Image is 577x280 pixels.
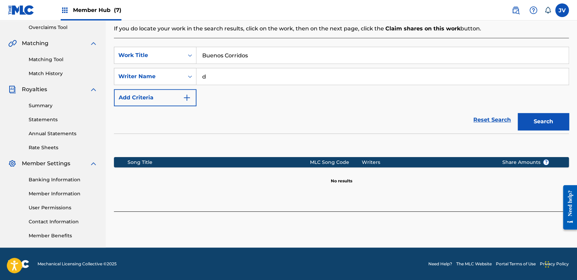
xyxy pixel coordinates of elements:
[61,6,69,14] img: Top Rightsholders
[118,51,180,59] div: Work Title
[29,232,98,239] a: Member Benefits
[428,261,452,267] a: Need Help?
[29,130,98,137] a: Annual Statements
[331,170,352,184] p: No results
[89,159,98,168] img: expand
[518,113,569,130] button: Search
[527,3,540,17] div: Help
[543,159,549,165] span: ?
[8,85,16,94] img: Royalties
[29,176,98,183] a: Banking Information
[8,159,16,168] img: Member Settings
[22,85,47,94] span: Royalties
[558,180,577,235] iframe: Resource Center
[512,6,520,14] img: search
[529,6,537,14] img: help
[22,39,48,47] span: Matching
[73,6,121,14] span: Member Hub
[385,25,460,32] strong: Claim shares on this work
[543,247,577,280] iframe: Chat Widget
[29,204,98,211] a: User Permissions
[89,39,98,47] img: expand
[114,25,569,33] p: If you do locate your work in the search results, click on the work, then on the next page, click...
[114,47,569,134] form: Search Form
[118,72,180,81] div: Writer Name
[29,24,98,31] a: Overclaims Tool
[29,56,98,63] a: Matching Tool
[183,94,191,102] img: 9d2ae6d4665cec9f34b9.svg
[502,159,549,166] span: Share Amounts
[29,144,98,151] a: Rate Sheets
[114,7,121,13] span: (7)
[38,261,117,267] span: Mechanical Licensing Collective © 2025
[496,261,536,267] a: Portal Terms of Use
[29,116,98,123] a: Statements
[543,247,577,280] div: Widget de chat
[544,7,551,14] div: Notifications
[555,3,569,17] div: User Menu
[29,190,98,197] a: Member Information
[8,260,29,268] img: logo
[540,261,569,267] a: Privacy Policy
[128,159,310,166] div: Song Title
[362,159,491,166] div: Writers
[114,89,196,106] button: Add Criteria
[509,3,522,17] a: Public Search
[310,159,362,166] div: MLC Song Code
[8,39,17,47] img: Matching
[8,5,34,15] img: MLC Logo
[29,102,98,109] a: Summary
[456,261,492,267] a: The MLC Website
[545,254,549,275] div: Arrastrar
[470,112,514,127] a: Reset Search
[22,159,70,168] span: Member Settings
[89,85,98,94] img: expand
[29,70,98,77] a: Match History
[29,218,98,225] a: Contact Information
